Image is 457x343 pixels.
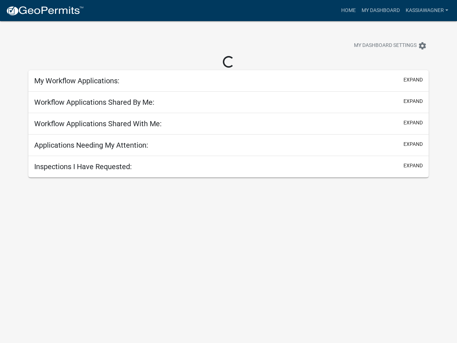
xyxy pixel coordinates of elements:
a: My Dashboard [359,4,403,17]
span: My Dashboard Settings [354,41,417,50]
a: kassiawagner [403,4,451,17]
h5: Workflow Applications Shared With Me: [34,119,162,128]
h5: Workflow Applications Shared By Me: [34,98,154,107]
button: expand [403,119,423,127]
button: expand [403,97,423,105]
button: expand [403,162,423,169]
button: My Dashboard Settingssettings [348,39,433,53]
h5: Applications Needing My Attention: [34,141,148,149]
h5: Inspections I Have Requested: [34,162,132,171]
i: settings [418,41,427,50]
button: expand [403,76,423,84]
a: Home [338,4,359,17]
button: expand [403,140,423,148]
h5: My Workflow Applications: [34,76,119,85]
